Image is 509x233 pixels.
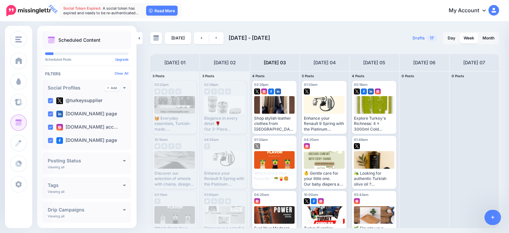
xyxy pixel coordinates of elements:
[154,193,167,197] span: 03:11am
[354,143,360,149] img: twitter-square.png
[354,88,360,94] img: twitter-square.png
[254,138,268,142] span: 01:33am
[354,193,368,197] span: 05:43am
[452,74,464,78] span: 0 Posts
[361,88,367,94] img: facebook-square.png
[204,143,210,149] img: facebook-grey-square.png
[204,116,245,132] div: Elegance in every detail 🌹 Our 3-Piece Bathroom Set brings beauty to your daily routine — featuri...
[165,32,191,44] a: [DATE]
[175,143,181,149] img: linkedin-grey-square.png
[375,88,381,94] img: instagram-square.png
[15,36,22,42] img: menu.png
[402,74,414,78] span: 0 Posts
[153,35,159,41] img: calendar-grey-darker.png
[161,88,167,94] img: instagram-grey-square.png
[229,34,270,41] span: [DATE] - [DATE]
[56,124,118,131] label: [DOMAIN_NAME] acc…
[463,59,485,67] h4: [DATE] 07
[214,59,236,67] h4: [DATE] 02
[48,86,104,90] h4: Social Profiles
[304,116,344,132] div: Enhance your Renault 9 Spring with the Platinum Meksefe Set — a reliable and essential component ...
[304,171,344,187] div: 👶 Gentle care for your little one. Our baby diapers are designed for ultimate comfort, all-day dr...
[460,33,478,43] a: Week
[261,88,267,94] img: instagram-square.png
[218,88,224,94] img: instagram-grey-square.png
[254,116,295,132] div: Shop stylish leather clothes from [GEOGRAPHIC_DATA]. Soft, strong, and perfect for every day. Vis...
[175,88,181,94] img: linkedin-grey-square.png
[152,74,165,78] span: 3 Posts
[354,138,368,142] span: 01:46am
[304,88,310,94] img: twitter-square.png
[56,124,63,131] img: instagram-square.png
[204,193,218,197] span: 01:00pm
[254,198,260,204] img: instagram-square.png
[363,59,385,67] h4: [DATE] 05
[56,137,117,144] label: [DOMAIN_NAME] page
[48,158,123,163] h4: Posting Status
[154,83,169,87] span: 03:22pm
[154,143,160,149] img: twitter-grey-square.png
[225,88,231,94] img: linkedin-grey-square.png
[442,3,499,19] a: My Account
[164,59,186,67] h4: [DATE] 01
[56,111,63,117] img: linkedin-square.png
[204,138,219,142] span: 04:55am
[56,97,63,104] img: twitter-square.png
[354,83,368,87] span: 05:18am
[104,85,120,91] a: Add
[302,74,314,78] span: 5 Posts
[426,35,437,41] span: 17
[354,171,394,187] div: 🫒 Looking for authentic Turkish olive oil ? Discover our extra virgin olive oil. Cold-pressed and...
[368,88,374,94] img: linkedin-square.png
[204,83,218,87] span: 02:28pm
[254,171,295,187] div: Which One’s Your Favorite ? 🥗🍟🍔 From crisp salads to juicy bergers, our American [PERSON_NAME], B...
[479,33,498,43] a: Month
[275,88,281,94] img: linkedin-square.png
[304,138,319,142] span: 04:20am
[161,143,167,149] img: instagram-grey-square.png
[202,74,214,78] span: 3 Posts
[58,38,100,42] p: Scheduled Content
[6,3,51,18] a: FREE
[311,198,317,204] img: facebook-square.png
[304,143,310,149] img: instagram-square.png
[211,198,217,204] img: linkedin-grey-square.png
[268,88,274,94] img: facebook-square.png
[409,32,441,44] a: Drafts17
[313,59,336,67] h4: [DATE] 04
[318,198,324,204] img: instagram-square.png
[168,143,174,149] img: facebook-grey-square.png
[154,198,160,204] img: facebook-grey-square.png
[168,88,174,94] img: facebook-grey-square.png
[63,6,139,15] span: A social token has expired and needs to be re-authenticated…
[154,88,160,94] img: twitter-grey-square.png
[304,193,318,197] span: 10:00am
[48,36,55,44] img: calendar.png
[413,36,425,40] span: Drafts
[45,71,129,76] h4: Filters
[154,138,168,142] span: 10:10am
[56,97,102,104] label: @turkeysupplier
[48,190,64,194] p: Viewing all
[252,74,265,78] span: 4 Posts
[48,165,64,169] p: Viewing all
[56,111,117,117] label: [DOMAIN_NAME] page
[56,137,63,144] img: facebook-square.png
[146,6,178,16] a: Read More
[218,198,224,204] img: facebook-grey-square.png
[204,198,210,204] img: twitter-grey-square.png
[48,183,123,188] h4: Tags
[254,83,268,87] span: 02:28pm
[254,143,260,149] img: twitter-square.png
[115,57,129,61] a: Upgrade
[413,59,435,67] h4: [DATE] 06
[48,214,64,218] p: Viewing all
[264,59,286,67] h4: [DATE] 03
[354,198,360,204] img: instagram-square.png
[211,88,217,94] img: facebook-grey-square.png
[444,33,459,43] a: Day
[304,83,317,87] span: 01:33am
[354,116,394,132] div: Explore Turkey's Richness: 4 x 3000ml Cold Pressed Extra Virgin Olive Oil - Gemlik, Ayvalık, Meme...
[154,171,195,187] div: Discover our selection of wheels with chains, designed to offer maximum traction in difficult win...
[48,207,123,212] h4: Drip Campaigns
